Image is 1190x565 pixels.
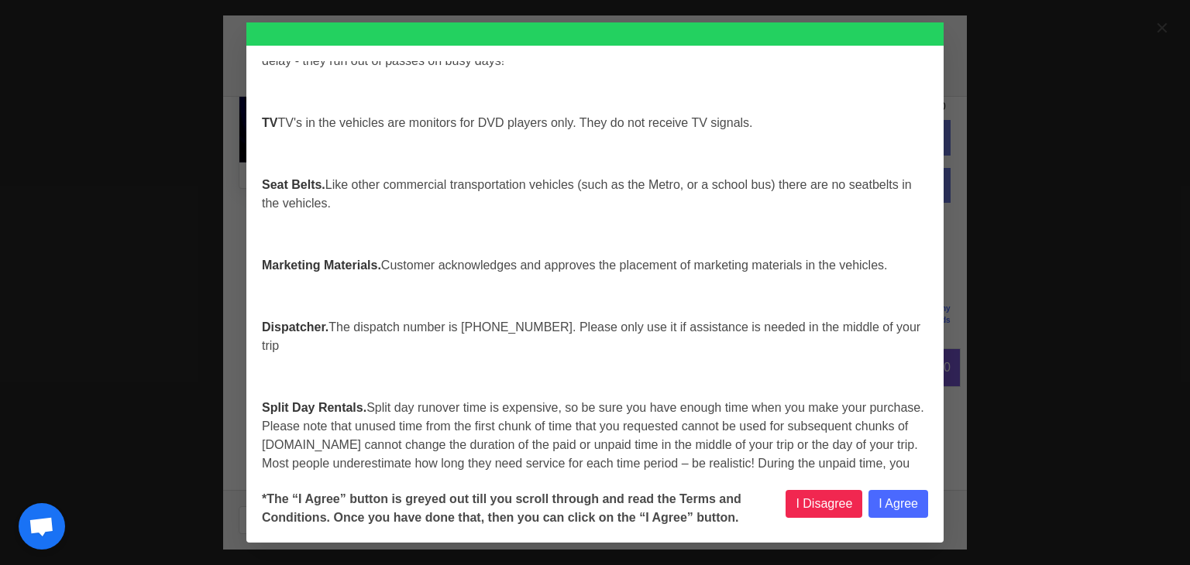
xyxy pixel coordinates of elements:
p: Split day runover time is expensive, so be sure you have enough time when you make your purchase.... [262,399,928,529]
button: I Agree [868,490,928,518]
strong: TV [262,116,277,129]
p: Customer acknowledges and approves the placement of marketing materials in the vehicles. [262,256,928,275]
p: The dispatch number is [PHONE_NUMBER]. Please only use it if assistance is needed in the middle o... [262,318,928,355]
a: Open chat [19,503,65,550]
strong: Split Day Rentals. [262,401,366,414]
strong: Dispatcher. [262,320,328,334]
strong: Marketing Materials. [262,259,381,272]
p: Like other commercial transportation vehicles (such as the Metro, or a school bus) there are no s... [262,176,928,213]
p: TV's in the vehicles are monitors for DVD players only. They do not receive TV signals. [262,114,928,132]
b: *The “I Agree” button is greyed out till you scroll through and read the Terms and Conditions. On... [262,490,786,527]
button: I Disagree [786,490,862,518]
strong: Seat Belts. [262,178,325,191]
